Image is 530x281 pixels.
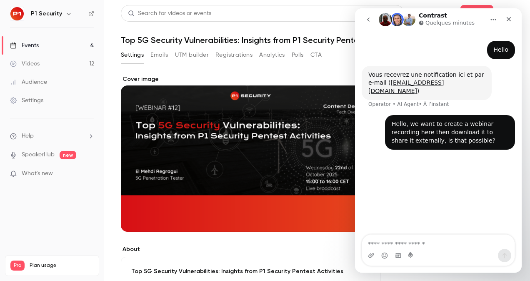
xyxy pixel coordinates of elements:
button: Polls [292,48,304,62]
button: Registrations [215,48,252,62]
button: CTA [310,48,322,62]
h6: P1 Security [31,10,62,18]
button: Settings [121,48,144,62]
div: Search for videos or events [128,9,211,18]
p: Top 5G Security Vulnerabilities: Insights from P1 Security Pentest Activities [131,267,370,276]
section: Cover image [121,75,381,232]
span: Plan usage [30,262,94,269]
iframe: Intercom live chat [355,8,522,273]
img: P1 Security [10,7,24,20]
button: Emails [150,48,168,62]
span: new [60,151,76,159]
a: SpeakerHub [22,151,55,159]
div: Audience [10,78,47,86]
h1: Top 5G Security Vulnerabilities: Insights from P1 Security Pentest Activities [121,35,513,45]
button: UTM builder [175,48,209,62]
div: Videos [10,60,40,68]
label: About [121,245,381,253]
button: Share [460,5,493,22]
div: Events [10,41,39,50]
span: Pro [10,261,25,271]
span: What's new [22,169,53,178]
div: Settings [10,96,43,105]
button: Analytics [259,48,285,62]
span: Help [22,132,34,140]
li: help-dropdown-opener [10,132,94,140]
label: Cover image [121,75,381,83]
